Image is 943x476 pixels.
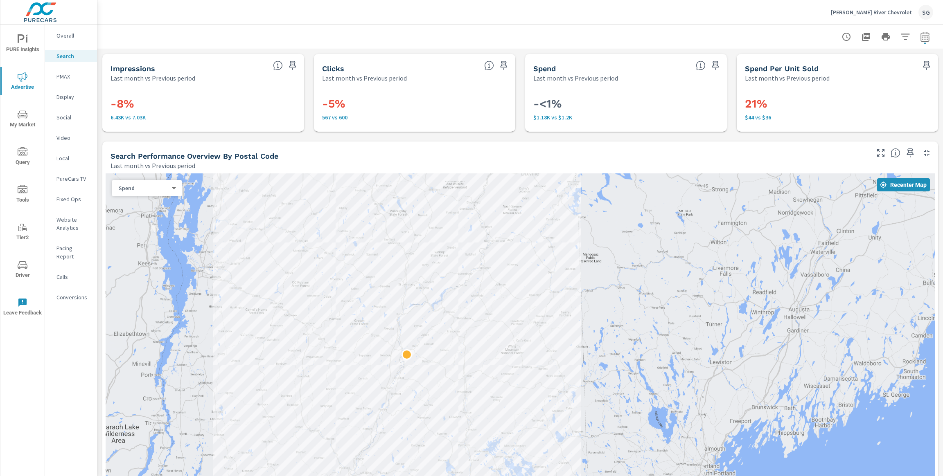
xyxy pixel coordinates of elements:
div: Local [45,152,97,164]
div: Spend [112,184,175,192]
div: Search [45,50,97,62]
span: Query [3,147,42,167]
span: My Market [3,110,42,130]
span: Save this to your personalized report [920,59,933,72]
h5: Search Performance Overview By Postal Code [111,152,278,160]
span: The amount of money spent on advertising during the period. [696,61,706,70]
p: Display [56,93,90,101]
div: SG [918,5,933,20]
p: Pacing Report [56,244,90,260]
p: Calls [56,273,90,281]
span: Leave Feedback [3,298,42,318]
p: Website Analytics [56,216,90,232]
div: Video [45,132,97,144]
span: Save this to your personalized report [286,59,299,72]
div: Conversions [45,291,97,303]
p: Spend [119,184,169,192]
div: PureCars TV [45,173,97,185]
p: Video [56,134,90,142]
div: Display [45,91,97,103]
span: Driver [3,260,42,280]
span: Recenter Map [880,181,927,189]
h3: 21% [745,97,930,111]
p: PureCars TV [56,175,90,183]
div: Social [45,111,97,123]
div: Website Analytics [45,213,97,234]
span: Tools [3,185,42,205]
button: Select Date Range [917,29,933,45]
p: Search [56,52,90,60]
button: Make Fullscreen [874,146,887,159]
h5: Spend [533,64,556,73]
div: nav menu [0,25,45,326]
p: Last month vs Previous period [111,161,195,171]
p: Social [56,113,90,121]
h5: Impressions [111,64,155,73]
div: Overall [45,29,97,42]
button: Apply Filters [897,29,914,45]
p: Fixed Ops [56,195,90,203]
p: 6.43K vs 7.03K [111,114,296,121]
p: Overall [56,31,90,40]
p: [PERSON_NAME] River Chevrolet [831,9,912,16]
div: PMAX [45,70,97,83]
p: Local [56,154,90,162]
p: 567 vs 600 [322,114,508,121]
div: Pacing Report [45,242,97,263]
p: PMAX [56,72,90,81]
span: Tier2 [3,222,42,242]
p: $1,184 vs $1,196 [533,114,719,121]
p: Last month vs Previous period [111,73,195,83]
span: Advertise [3,72,42,92]
h3: -8% [111,97,296,111]
button: Print Report [878,29,894,45]
h5: Spend Per Unit Sold [745,64,819,73]
h3: -<1% [533,97,719,111]
span: PURE Insights [3,34,42,54]
button: "Export Report to PDF" [858,29,874,45]
div: Fixed Ops [45,193,97,205]
span: The number of times an ad was clicked by a consumer. [484,61,494,70]
div: Calls [45,271,97,283]
span: The number of times an ad was shown on your behalf. [273,61,283,70]
h3: -5% [322,97,508,111]
h5: Clicks [322,64,344,73]
button: Recenter Map [877,178,930,191]
p: Last month vs Previous period [533,73,618,83]
span: Save this to your personalized report [497,59,510,72]
p: Last month vs Previous period [745,73,830,83]
p: Conversions [56,293,90,301]
p: $44 vs $36 [745,114,930,121]
span: Understand Search performance data by postal code. Individual postal codes can be selected and ex... [891,148,900,158]
span: Save this to your personalized report [709,59,722,72]
span: Save this to your personalized report [904,146,917,159]
button: Minimize Widget [920,146,933,159]
p: Last month vs Previous period [322,73,407,83]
